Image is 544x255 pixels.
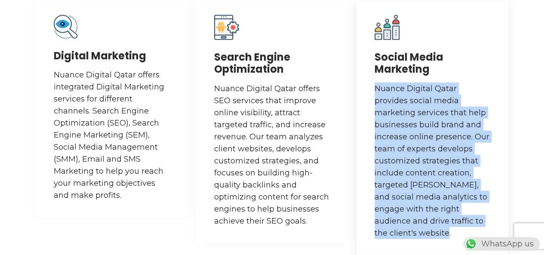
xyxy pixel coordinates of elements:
div: WhatsApp us [463,237,540,251]
a: WhatsAppWhatsApp us [463,239,540,249]
h3: Digital Marketing [54,50,169,62]
img: WhatsApp [464,237,478,251]
h3: Social Media Marketing [375,51,490,76]
p: Nuance Digital Qatar provides social media marketing services that help businesses build brand an... [375,83,490,239]
p: Nuance Digital Qatar offers integrated Digital Marketing services for different channels. Search ... [54,69,169,201]
h3: Search Engine Optimization [214,51,330,76]
p: Nuance Digital Qatar offers SEO services that improve online visibility, attract targeted traffic... [214,83,330,227]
